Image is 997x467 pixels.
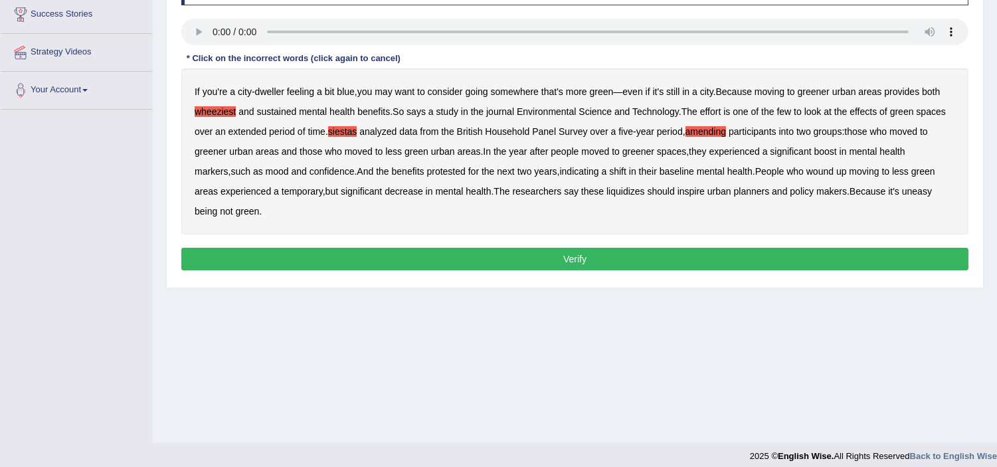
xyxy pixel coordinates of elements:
b: analyzed [359,126,397,137]
b: but [325,186,338,197]
b: areas [858,86,881,97]
b: Panel [532,126,556,137]
b: health [727,166,753,177]
b: participants [729,126,776,137]
b: protested [427,166,466,177]
b: boost [814,146,837,157]
div: - , — . . . . - , : . , , . , . , . . . [181,68,968,234]
b: areas [256,146,279,157]
b: such [230,166,250,177]
b: study [436,106,458,117]
b: to [882,166,890,177]
b: Science [579,106,612,117]
a: Back to English Wise [910,451,997,461]
b: a [763,146,768,157]
b: sustained [256,106,296,117]
b: data [399,126,417,137]
b: baseline [660,166,694,177]
b: and [772,186,787,197]
b: extended [228,126,267,137]
b: dweller [255,86,284,97]
b: health [879,146,905,157]
b: somewhere [491,86,539,97]
b: of [751,106,759,117]
b: and [614,106,630,117]
b: moved [581,146,609,157]
b: inspire [678,186,705,197]
b: they [689,146,706,157]
b: siestas [328,126,357,137]
b: In [483,146,491,157]
b: more [566,86,587,97]
b: the [494,146,506,157]
b: less [892,166,909,177]
b: a [230,86,235,97]
b: people [551,146,579,157]
b: who [325,146,342,157]
b: to [375,146,383,157]
b: green [890,106,914,117]
b: experienced [709,146,760,157]
b: makers [816,186,847,197]
b: consider [428,86,463,97]
b: feeling [287,86,314,97]
b: decrease [385,186,423,197]
b: both [922,86,940,97]
b: five [618,126,633,137]
b: time [308,126,325,137]
b: moving [755,86,784,97]
b: greener [798,86,830,97]
b: moved [345,146,373,157]
b: mental [435,186,463,197]
b: city [700,86,713,97]
b: period [657,126,683,137]
b: a [274,186,279,197]
b: in [461,106,468,117]
b: into [779,126,794,137]
b: the [376,166,389,177]
b: over [590,126,608,137]
b: should [648,186,675,197]
b: it's [888,186,899,197]
b: the [471,106,484,117]
b: urban [431,146,455,157]
b: liquidizes [606,186,645,197]
b: who [786,166,804,177]
b: in [629,166,636,177]
b: moving [849,166,879,177]
b: those [300,146,322,157]
b: a [317,86,322,97]
b: as [253,166,263,177]
b: next [497,166,514,177]
b: of [879,106,887,117]
b: green [236,206,260,217]
b: greener [622,146,654,157]
b: the [441,126,454,137]
b: mental [299,106,327,117]
b: effort [700,106,721,117]
b: that's [541,86,563,97]
b: who [870,126,887,137]
b: indicating [560,166,599,177]
b: The [494,186,509,197]
b: Environmental [517,106,577,117]
b: in [840,146,847,157]
b: policy [790,186,814,197]
b: green [911,166,935,177]
b: going [465,86,488,97]
b: year [636,126,654,137]
b: health [329,106,355,117]
b: to [417,86,425,97]
b: it's [653,86,664,97]
b: of [298,126,306,137]
b: And [357,166,373,177]
b: look [804,106,822,117]
b: the [834,106,847,117]
b: is [723,106,730,117]
b: planners [734,186,770,197]
b: mental [850,146,877,157]
b: being [195,206,217,217]
b: researchers [512,186,561,197]
b: a [428,106,434,117]
b: a [692,86,697,97]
